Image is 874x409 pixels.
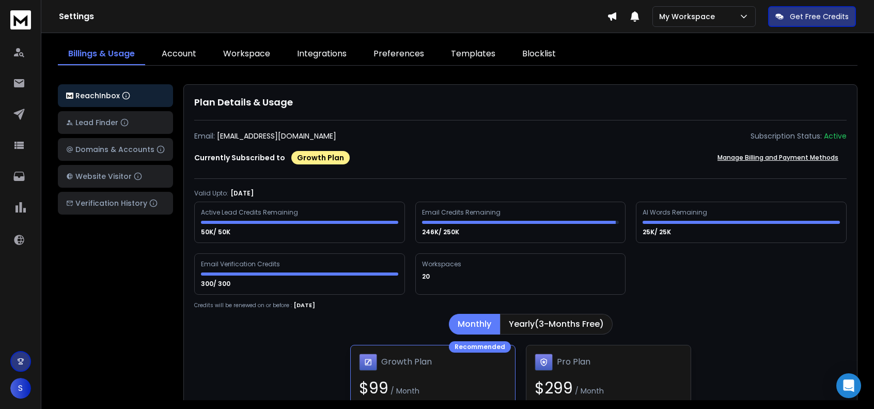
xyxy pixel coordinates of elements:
[790,11,849,22] p: Get Free Credits
[422,260,463,268] div: Workspaces
[10,10,31,29] img: logo
[449,314,500,335] button: Monthly
[58,165,173,188] button: Website Visitor
[643,208,709,217] div: AI Words Remaining
[291,151,350,164] div: Growth Plan
[201,228,232,236] p: 50K/ 50K
[201,208,300,217] div: Active Lead Credits Remaining
[709,147,847,168] button: Manage Billing and Payment Methods
[768,6,856,27] button: Get Free Credits
[388,386,419,396] span: / Month
[58,84,173,107] button: ReachInbox
[194,301,292,309] p: Credits will be renewed on or before :
[230,189,254,198] p: [DATE]
[58,111,173,134] button: Lead Finder
[535,377,573,399] span: $ 299
[422,228,461,236] p: 246K/ 250K
[449,341,511,353] div: Recommended
[717,154,838,162] p: Manage Billing and Payment Methods
[422,272,431,281] p: 20
[287,43,357,65] a: Integrations
[836,373,861,398] div: Open Intercom Messenger
[58,43,145,65] a: Billings & Usage
[422,208,502,217] div: Email Credits Remaining
[10,378,31,399] button: S
[557,356,590,368] h1: Pro Plan
[643,228,673,236] p: 25K/ 25K
[194,131,215,141] p: Email:
[217,131,336,141] p: [EMAIL_ADDRESS][DOMAIN_NAME]
[441,43,506,65] a: Templates
[659,11,719,22] p: My Workspace
[359,377,388,399] span: $ 99
[573,386,604,396] span: / Month
[58,192,173,215] button: Verification History
[58,138,173,161] button: Domains & Accounts
[213,43,280,65] a: Workspace
[294,301,315,310] p: [DATE]
[824,131,847,141] div: Active
[194,153,285,163] p: Currently Subscribed to
[201,260,282,268] div: Email Verification Credits
[359,354,377,371] img: Growth Plan icon
[194,95,847,110] h1: Plan Details & Usage
[151,43,207,65] a: Account
[59,10,607,23] h1: Settings
[194,189,228,198] p: Valid Upto:
[201,280,232,288] p: 300/ 300
[363,43,434,65] a: Preferences
[512,43,566,65] a: Blocklist
[751,131,822,141] p: Subscription Status:
[66,93,73,99] img: logo
[381,356,432,368] h1: Growth Plan
[500,314,613,335] button: Yearly(3-Months Free)
[535,354,553,371] img: Pro Plan icon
